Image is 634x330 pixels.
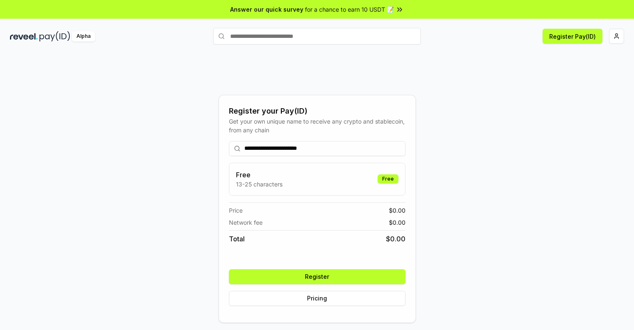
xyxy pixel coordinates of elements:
[229,269,405,284] button: Register
[10,31,38,42] img: reveel_dark
[72,31,95,42] div: Alpha
[229,117,405,134] div: Get your own unique name to receive any crypto and stablecoin, from any chain
[230,5,303,14] span: Answer our quick survey
[378,174,398,184] div: Free
[39,31,70,42] img: pay_id
[389,206,405,215] span: $ 0.00
[236,170,283,180] h3: Free
[386,234,405,244] span: $ 0.00
[389,218,405,227] span: $ 0.00
[229,218,263,227] span: Network fee
[305,5,394,14] span: for a chance to earn 10 USDT 📝
[229,234,245,244] span: Total
[229,105,405,117] div: Register your Pay(ID)
[229,291,405,306] button: Pricing
[229,206,243,215] span: Price
[543,29,602,44] button: Register Pay(ID)
[236,180,283,189] p: 13-25 characters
